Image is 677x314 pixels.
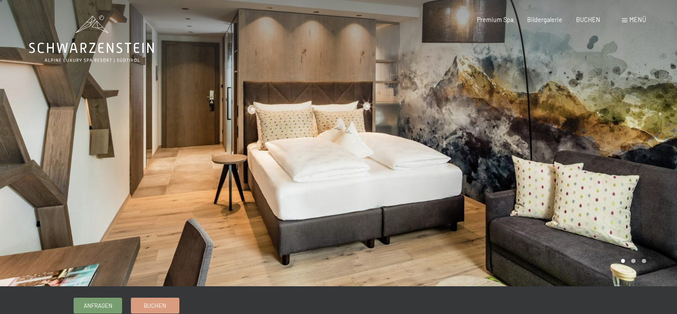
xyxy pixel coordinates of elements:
a: BUCHEN [576,16,600,23]
span: Anfragen [84,302,112,310]
a: Anfragen [74,298,122,313]
a: Buchen [131,298,179,313]
span: Menü [629,16,646,23]
a: Bildergalerie [527,16,562,23]
span: Buchen [144,302,166,310]
a: Premium Spa [477,16,513,23]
